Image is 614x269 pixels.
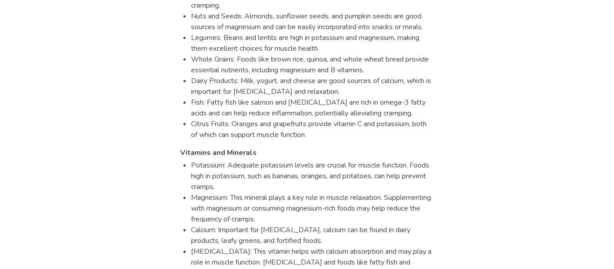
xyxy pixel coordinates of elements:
[191,192,434,225] li: Magnesium: This mineral plays a key role in muscle relaxation. Supplementing with magnesium or co...
[191,11,434,32] li: Nuts and Seeds: Almonds, sunflower seeds, and pumpkin seeds are good sources of magnesium and can...
[191,54,434,75] li: Whole Grains: Foods like brown rice, quinoa, and whole wheat bread provide essential nutrients, i...
[180,147,434,158] h3: Vitamins and Minerals
[191,160,434,192] li: Potassium: Adequate potassium levels are crucial for muscle function. Foods high in potassium, su...
[191,75,434,97] li: Dairy Products: Milk, yogurt, and cheese are good sources of calcium, which is important for [MED...
[191,32,434,54] li: Legumes: Beans and lentils are high in potassium and magnesium, making them excellent choices for...
[191,225,434,246] li: Calcium: Important for [MEDICAL_DATA], calcium can be found in dairy products, leafy greens, and ...
[191,119,434,140] li: Citrus Fruits: Oranges and grapefruits provide vitamin C and potassium, both of which can support...
[191,97,434,119] li: Fish: Fatty fish like salmon and [MEDICAL_DATA] are rich in omega-3 fatty acids and can help redu...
